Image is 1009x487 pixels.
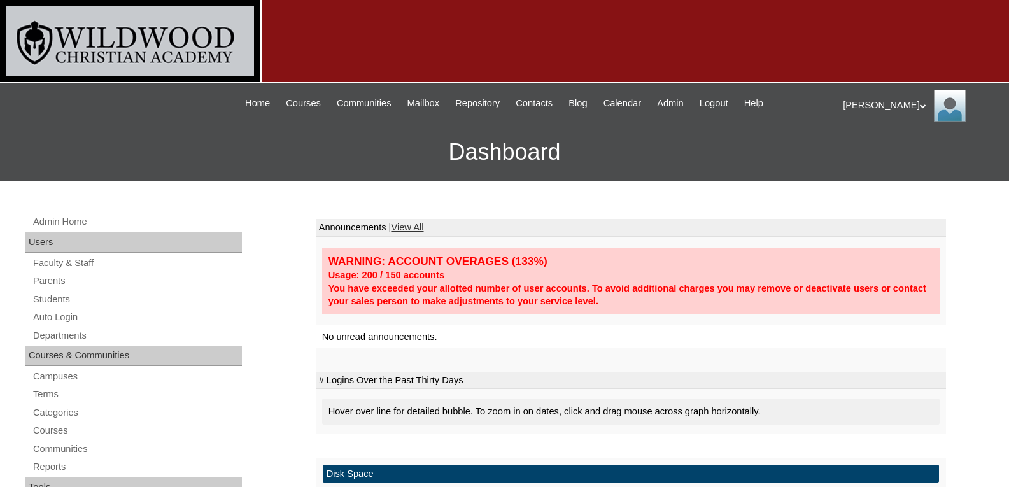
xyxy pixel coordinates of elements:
[322,399,940,425] div: Hover over line for detailed bubble. To zoom in on dates, click and drag mouse across graph horiz...
[449,96,506,111] a: Repository
[337,96,392,111] span: Communities
[407,96,440,111] span: Mailbox
[316,325,946,349] td: No unread announcements.
[32,423,242,439] a: Courses
[323,465,939,483] td: Disk Space
[738,96,770,111] a: Help
[32,309,242,325] a: Auto Login
[32,459,242,475] a: Reports
[568,96,587,111] span: Blog
[32,292,242,307] a: Students
[32,405,242,421] a: Categories
[32,386,242,402] a: Terms
[6,6,254,76] img: logo-white.png
[316,219,946,237] td: Announcements |
[455,96,500,111] span: Repository
[328,270,444,280] strong: Usage: 200 / 150 accounts
[32,369,242,385] a: Campuses
[843,90,996,122] div: [PERSON_NAME]
[562,96,593,111] a: Blog
[239,96,276,111] a: Home
[32,441,242,457] a: Communities
[651,96,690,111] a: Admin
[328,282,933,308] div: You have exceeded your allotted number of user accounts. To avoid additional charges you may remo...
[744,96,763,111] span: Help
[286,96,321,111] span: Courses
[516,96,553,111] span: Contacts
[245,96,270,111] span: Home
[328,254,933,269] div: WARNING: ACCOUNT OVERAGES (133%)
[693,96,735,111] a: Logout
[603,96,641,111] span: Calendar
[401,96,446,111] a: Mailbox
[25,346,242,366] div: Courses & Communities
[934,90,966,122] img: Jill Isaac
[25,232,242,253] div: Users
[6,124,1003,181] h3: Dashboard
[330,96,398,111] a: Communities
[316,372,946,390] td: # Logins Over the Past Thirty Days
[32,273,242,289] a: Parents
[657,96,684,111] span: Admin
[391,222,423,232] a: View All
[32,255,242,271] a: Faculty & Staff
[279,96,327,111] a: Courses
[597,96,647,111] a: Calendar
[32,214,242,230] a: Admin Home
[509,96,559,111] a: Contacts
[700,96,728,111] span: Logout
[32,328,242,344] a: Departments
